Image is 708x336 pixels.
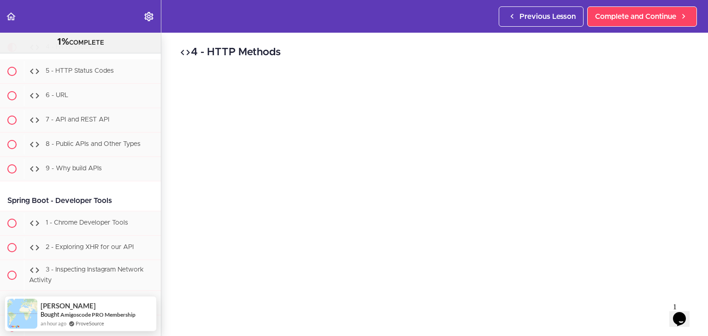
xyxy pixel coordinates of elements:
[46,141,141,147] span: 8 - Public APIs and Other Types
[595,11,676,22] span: Complete and Continue
[7,299,37,329] img: provesource social proof notification image
[29,266,144,284] span: 3 - Inspecting Instagram Network Activity
[519,11,576,22] span: Previous Lesson
[41,311,59,318] span: Bought
[499,6,584,27] a: Previous Lesson
[143,11,154,22] svg: Settings Menu
[180,45,690,60] h2: 4 - HTTP Methods
[46,116,109,123] span: 7 - API and REST API
[46,165,102,172] span: 9 - Why build APIs
[46,92,68,98] span: 6 - URL
[46,68,114,74] span: 5 - HTTP Status Codes
[76,319,104,327] a: ProveSource
[669,299,699,327] iframe: chat widget
[6,11,17,22] svg: Back to course curriculum
[12,36,149,48] div: COMPLETE
[41,319,66,327] span: an hour ago
[60,311,136,318] a: Amigoscode PRO Membership
[587,6,697,27] a: Complete and Continue
[57,37,69,46] span: 1%
[46,244,134,250] span: 2 - Exploring XHR for our API
[41,302,96,310] span: [PERSON_NAME]
[46,220,128,226] span: 1 - Chrome Developer Tools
